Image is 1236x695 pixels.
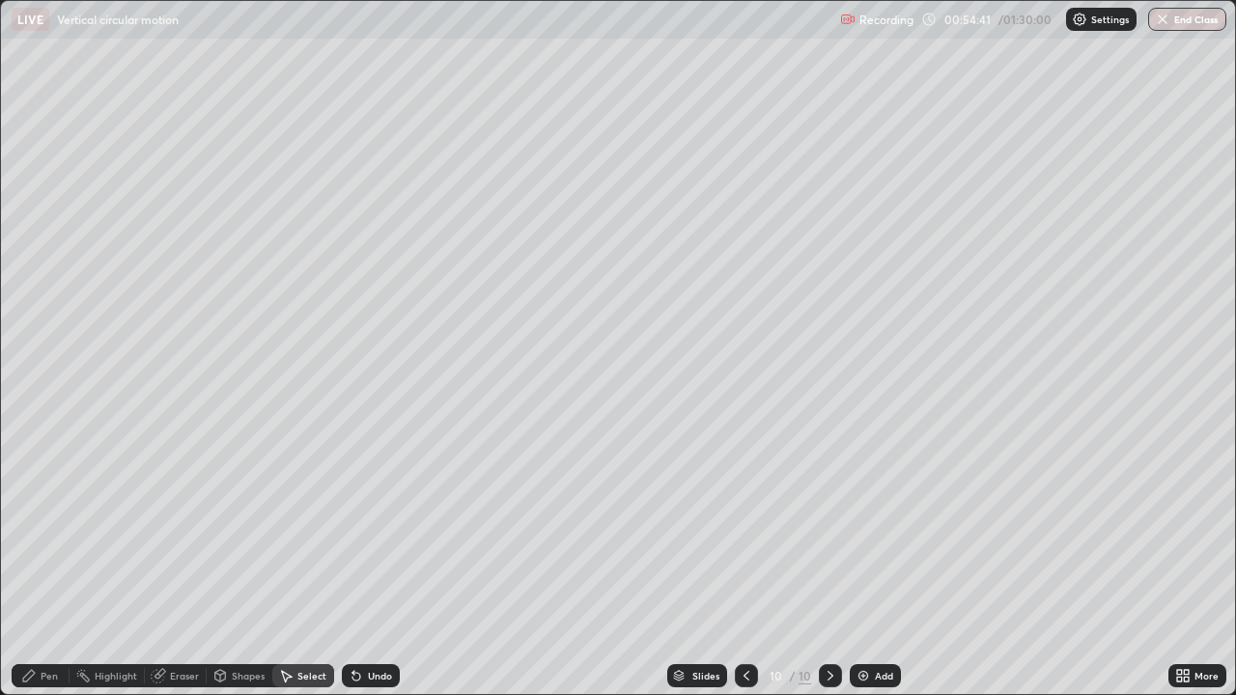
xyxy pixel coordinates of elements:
img: class-settings-icons [1072,12,1087,27]
p: Vertical circular motion [57,12,179,27]
img: end-class-cross [1155,12,1170,27]
button: End Class [1148,8,1226,31]
p: LIVE [17,12,43,27]
img: add-slide-button [856,668,871,683]
div: Eraser [170,671,199,681]
p: Recording [859,13,913,27]
div: 10 [766,670,785,681]
div: Highlight [95,671,137,681]
div: Shapes [232,671,265,681]
div: Add [875,671,893,681]
div: Undo [368,671,392,681]
p: Settings [1091,14,1129,24]
img: recording.375f2c34.svg [840,12,856,27]
div: Select [297,671,326,681]
div: More [1194,671,1219,681]
div: Slides [692,671,719,681]
div: / [789,670,795,681]
div: 10 [799,667,811,684]
div: Pen [41,671,58,681]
